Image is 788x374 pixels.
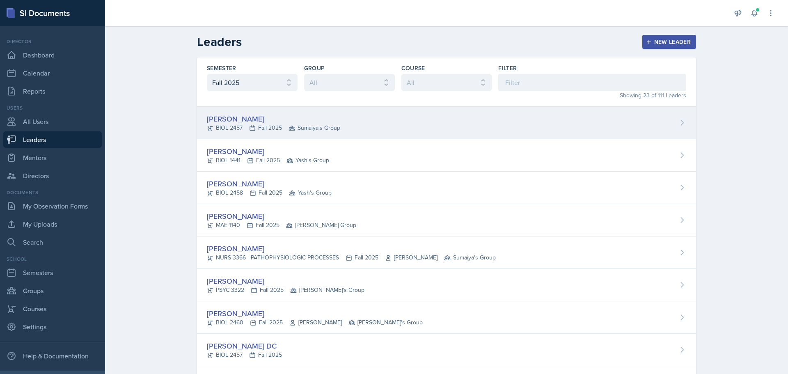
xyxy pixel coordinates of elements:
[3,113,102,130] a: All Users
[197,236,696,269] a: [PERSON_NAME] NURS 3366 - PATHOPHYSIOLOGIC PROCESSESFall 2025[PERSON_NAME] Sumaiya's Group
[289,318,342,327] span: [PERSON_NAME]
[304,64,325,72] label: Group
[207,64,236,72] label: Semester
[3,83,102,99] a: Reports
[3,167,102,184] a: Directors
[3,38,102,45] div: Director
[498,74,686,91] input: Filter
[286,156,329,165] span: Yash's Group
[207,211,356,222] div: [PERSON_NAME]
[444,253,496,262] span: Sumaiya's Group
[286,221,356,229] span: [PERSON_NAME] Group
[3,189,102,196] div: Documents
[498,64,517,72] label: Filter
[197,172,696,204] a: [PERSON_NAME] BIOL 2458Fall 2025 Yash's Group
[3,198,102,214] a: My Observation Forms
[197,301,696,334] a: [PERSON_NAME] BIOL 2460Fall 2025[PERSON_NAME] [PERSON_NAME]'s Group
[207,275,364,287] div: [PERSON_NAME]
[207,178,332,189] div: [PERSON_NAME]
[401,64,425,72] label: Course
[207,351,282,359] div: BIOL 2457 Fall 2025
[3,149,102,166] a: Mentors
[197,139,696,172] a: [PERSON_NAME] BIOL 1441Fall 2025 Yash's Group
[207,286,364,294] div: PSYC 3322 Fall 2025
[3,216,102,232] a: My Uploads
[3,104,102,112] div: Users
[3,319,102,335] a: Settings
[498,91,686,100] div: Showing 23 of 111 Leaders
[207,318,423,327] div: BIOL 2460 Fall 2025
[3,282,102,299] a: Groups
[207,113,340,124] div: [PERSON_NAME]
[207,221,356,229] div: MAE 1140 Fall 2025
[648,39,691,45] div: New Leader
[385,253,438,262] span: [PERSON_NAME]
[3,234,102,250] a: Search
[290,286,364,294] span: [PERSON_NAME]'s Group
[348,318,423,327] span: [PERSON_NAME]'s Group
[3,65,102,81] a: Calendar
[3,348,102,364] div: Help & Documentation
[207,308,423,319] div: [PERSON_NAME]
[197,269,696,301] a: [PERSON_NAME] PSYC 3322Fall 2025 [PERSON_NAME]'s Group
[207,340,282,351] div: [PERSON_NAME] DC
[197,334,696,366] a: [PERSON_NAME] DC BIOL 2457Fall 2025
[3,47,102,63] a: Dashboard
[207,156,329,165] div: BIOL 1441 Fall 2025
[207,253,496,262] div: NURS 3366 - PATHOPHYSIOLOGIC PROCESSES Fall 2025
[289,188,332,197] span: Yash's Group
[207,188,332,197] div: BIOL 2458 Fall 2025
[197,107,696,139] a: [PERSON_NAME] BIOL 2457Fall 2025 Sumaiya's Group
[3,301,102,317] a: Courses
[289,124,340,132] span: Sumaiya's Group
[207,124,340,132] div: BIOL 2457 Fall 2025
[3,255,102,263] div: School
[207,146,329,157] div: [PERSON_NAME]
[3,264,102,281] a: Semesters
[3,131,102,148] a: Leaders
[207,243,496,254] div: [PERSON_NAME]
[642,35,696,49] button: New Leader
[197,34,242,49] h2: Leaders
[197,204,696,236] a: [PERSON_NAME] MAE 1140Fall 2025 [PERSON_NAME] Group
